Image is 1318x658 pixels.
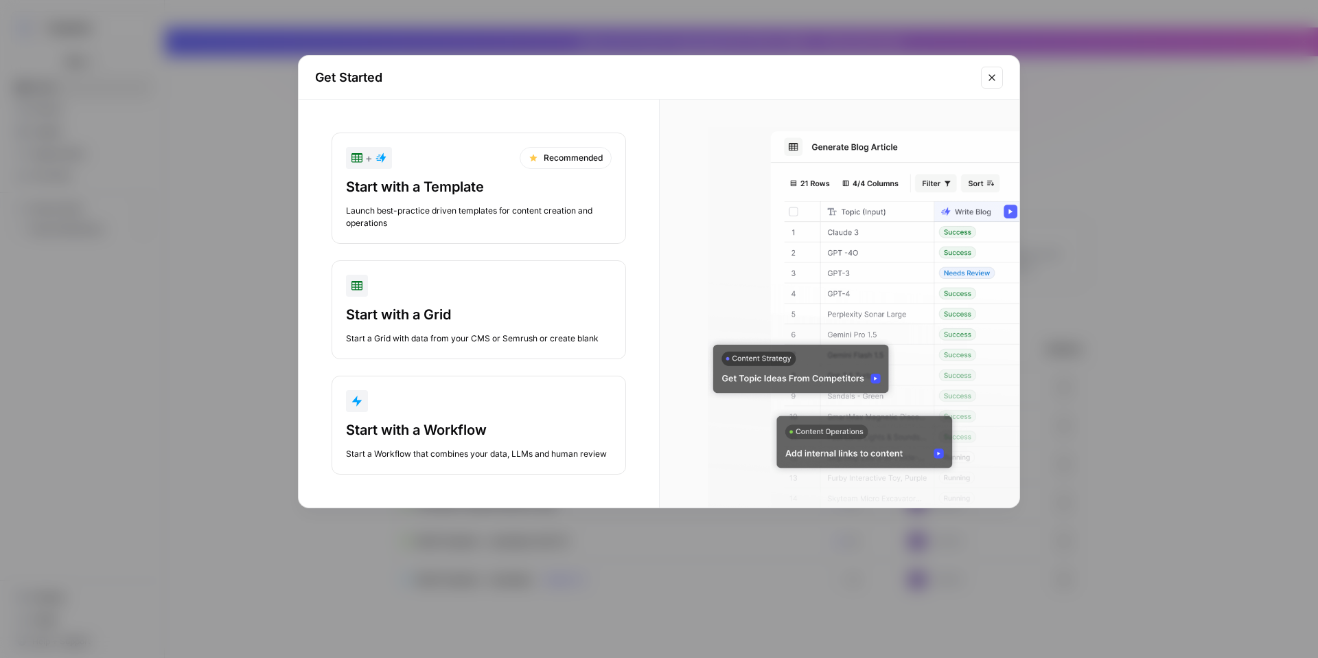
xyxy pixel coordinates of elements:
[332,376,626,475] button: Start with a WorkflowStart a Workflow that combines your data, LLMs and human review
[346,205,612,229] div: Launch best-practice driven templates for content creation and operations
[520,147,612,169] div: Recommended
[346,332,612,345] div: Start a Grid with data from your CMS or Semrush or create blank
[346,420,612,440] div: Start with a Workflow
[332,260,626,359] button: Start with a GridStart a Grid with data from your CMS or Semrush or create blank
[346,177,612,196] div: Start with a Template
[346,305,612,324] div: Start with a Grid
[346,448,612,460] div: Start a Workflow that combines your data, LLMs and human review
[332,133,626,244] button: +RecommendedStart with a TemplateLaunch best-practice driven templates for content creation and o...
[981,67,1003,89] button: Close modal
[315,68,973,87] h2: Get Started
[351,150,386,166] div: +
